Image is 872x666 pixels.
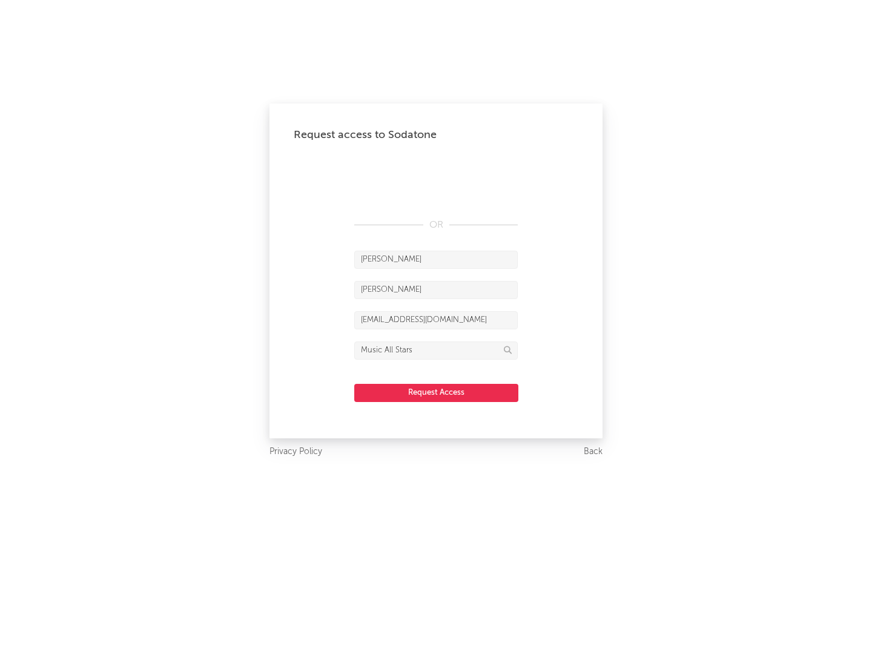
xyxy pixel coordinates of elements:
input: Division [354,341,518,360]
input: Last Name [354,281,518,299]
div: OR [354,218,518,232]
div: Request access to Sodatone [294,128,578,142]
a: Back [584,444,603,460]
button: Request Access [354,384,518,402]
input: First Name [354,251,518,269]
input: Email [354,311,518,329]
a: Privacy Policy [269,444,322,460]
